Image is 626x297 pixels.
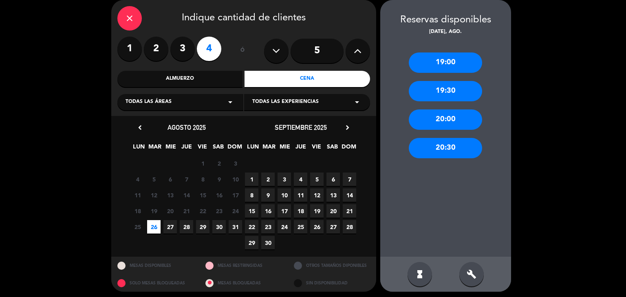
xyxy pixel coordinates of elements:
[326,220,340,234] span: 27
[148,142,161,155] span: MAR
[196,157,209,170] span: 1
[352,97,362,107] i: arrow_drop_down
[261,173,275,186] span: 2
[310,142,323,155] span: VIE
[245,173,258,186] span: 1
[294,204,307,218] span: 18
[310,220,324,234] span: 26
[380,12,511,28] div: Reservas disponibles
[229,188,242,202] span: 17
[212,204,226,218] span: 23
[278,204,291,218] span: 17
[245,204,258,218] span: 15
[294,142,307,155] span: JUE
[261,204,275,218] span: 16
[343,173,356,186] span: 7
[131,188,144,202] span: 11
[212,220,226,234] span: 30
[261,236,275,249] span: 30
[342,142,355,155] span: DOM
[126,98,172,106] span: Todas las áreas
[199,257,288,274] div: MESAS RESTRINGIDAS
[136,123,144,132] i: chevron_left
[288,274,376,292] div: SIN DISPONIBILIDAD
[132,142,145,155] span: LUN
[326,188,340,202] span: 13
[326,142,339,155] span: SAB
[467,269,476,279] i: build
[225,97,235,107] i: arrow_drop_down
[196,188,209,202] span: 15
[343,123,352,132] i: chevron_right
[147,220,161,234] span: 26
[117,37,142,61] label: 1
[409,81,482,101] div: 19:30
[212,157,226,170] span: 2
[229,220,242,234] span: 31
[294,173,307,186] span: 4
[147,188,161,202] span: 12
[168,123,206,131] span: agosto 2025
[196,204,209,218] span: 22
[196,173,209,186] span: 8
[131,204,144,218] span: 18
[252,98,319,106] span: Todas las experiencias
[229,173,242,186] span: 10
[245,188,258,202] span: 8
[278,142,291,155] span: MIE
[180,220,193,234] span: 28
[180,204,193,218] span: 21
[343,204,356,218] span: 21
[164,142,177,155] span: MIE
[131,173,144,186] span: 4
[278,188,291,202] span: 10
[131,220,144,234] span: 25
[409,109,482,130] div: 20:00
[245,220,258,234] span: 22
[227,142,241,155] span: DOM
[163,173,177,186] span: 6
[144,37,168,61] label: 2
[262,142,276,155] span: MAR
[409,138,482,158] div: 20:30
[196,220,209,234] span: 29
[278,220,291,234] span: 24
[261,220,275,234] span: 23
[294,188,307,202] span: 11
[229,157,242,170] span: 3
[212,173,226,186] span: 9
[125,13,134,23] i: close
[163,220,177,234] span: 27
[261,188,275,202] span: 9
[245,236,258,249] span: 29
[163,204,177,218] span: 20
[288,257,376,274] div: OTROS TAMAÑOS DIPONIBLES
[117,6,370,31] div: Indique cantidad de clientes
[147,173,161,186] span: 5
[278,173,291,186] span: 3
[246,142,260,155] span: LUN
[326,204,340,218] span: 20
[117,71,243,87] div: Almuerzo
[111,274,200,292] div: SOLO MESAS BLOQUEADAS
[310,204,324,218] span: 19
[275,123,327,131] span: septiembre 2025
[212,142,225,155] span: SAB
[196,142,209,155] span: VIE
[326,173,340,186] span: 6
[111,257,200,274] div: MESAS DISPONIBLES
[310,188,324,202] span: 12
[415,269,425,279] i: hourglass_full
[245,71,370,87] div: Cena
[409,52,482,73] div: 19:00
[343,220,356,234] span: 28
[180,173,193,186] span: 7
[197,37,221,61] label: 4
[310,173,324,186] span: 5
[229,204,242,218] span: 24
[343,188,356,202] span: 14
[199,274,288,292] div: MESAS BLOQUEADAS
[180,188,193,202] span: 14
[229,37,256,65] div: ó
[380,28,511,36] div: [DATE], ago.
